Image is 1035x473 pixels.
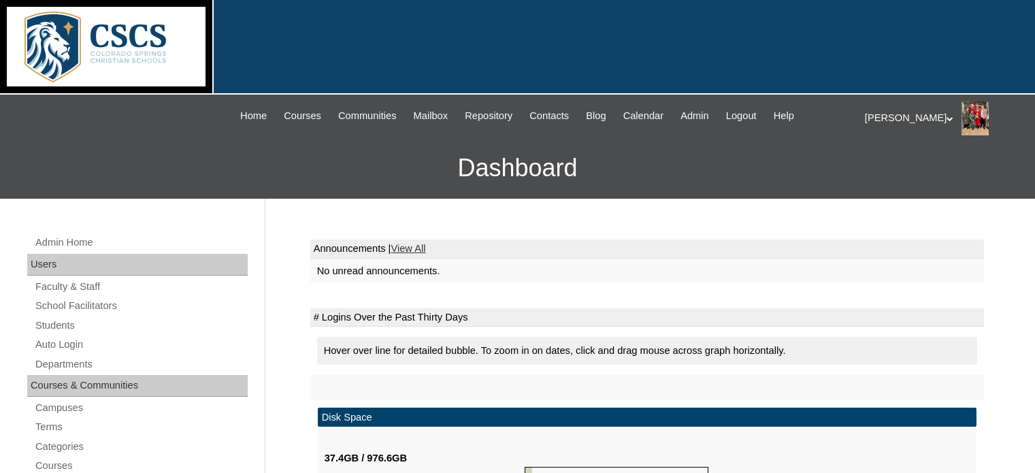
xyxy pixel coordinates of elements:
img: Stephanie Phillips [962,101,989,135]
a: Courses [277,108,328,124]
h3: Dashboard [7,137,1028,199]
span: Repository [465,108,512,124]
span: Mailbox [414,108,448,124]
a: School Facilitators [34,297,248,314]
td: Announcements | [310,240,984,259]
span: Admin [680,108,709,124]
div: Courses & Communities [27,375,248,397]
td: No unread announcements. [310,259,984,284]
img: logo-white.png [7,7,206,86]
div: Hover over line for detailed bubble. To zoom in on dates, click and drag mouse across graph horiz... [317,337,977,365]
a: Contacts [523,108,576,124]
a: Campuses [34,399,248,417]
a: Logout [719,108,763,124]
a: Auto Login [34,336,248,353]
span: Communities [338,108,397,124]
a: Home [233,108,274,124]
a: Departments [34,356,248,373]
div: [PERSON_NAME] [865,101,1021,135]
a: Blog [579,108,612,124]
a: Students [34,317,248,334]
span: Calendar [623,108,663,124]
span: Logout [726,108,757,124]
a: Communities [331,108,404,124]
div: Users [27,254,248,276]
a: Faculty & Staff [34,278,248,295]
a: Repository [458,108,519,124]
a: Calendar [617,108,670,124]
a: Terms [34,419,248,436]
span: Home [240,108,267,124]
span: Blog [586,108,606,124]
td: Disk Space [318,408,976,427]
a: Help [767,108,801,124]
a: Mailbox [407,108,455,124]
td: # Logins Over the Past Thirty Days [310,308,984,327]
span: Courses [284,108,321,124]
span: Contacts [529,108,569,124]
span: Help [774,108,794,124]
a: Admin Home [34,234,248,251]
a: View All [391,243,425,254]
a: Categories [34,438,248,455]
a: Admin [674,108,716,124]
div: 37.4GB / 976.6GB [325,451,525,466]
